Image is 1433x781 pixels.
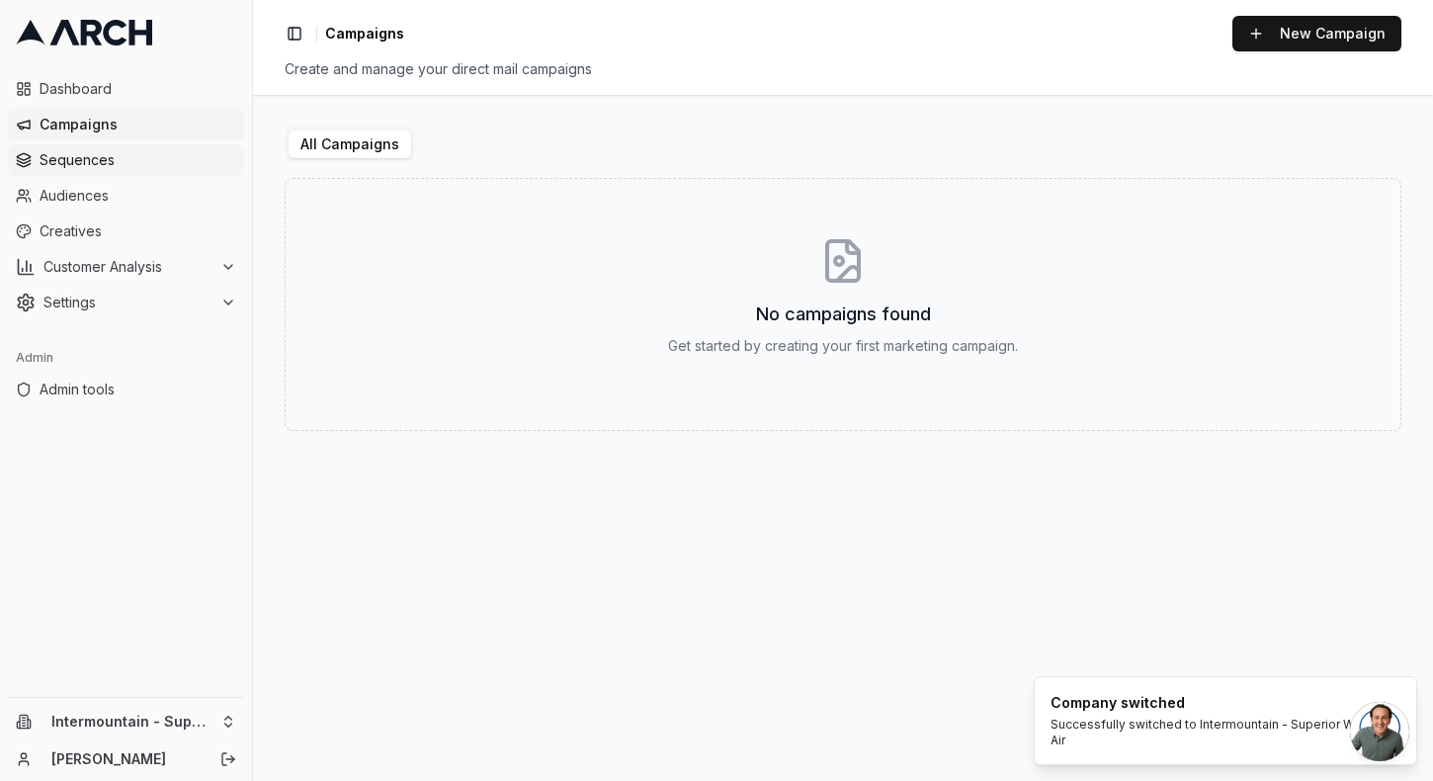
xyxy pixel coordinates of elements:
span: Settings [43,293,212,312]
div: Admin [8,342,244,374]
a: Sequences [8,144,244,176]
a: Campaigns [8,109,244,140]
div: Company switched [1051,693,1392,713]
button: Log out [214,745,242,773]
span: Customer Analysis [43,257,212,277]
h3: No campaigns found [756,301,931,328]
div: Create and manage your direct mail campaigns [285,59,1401,79]
a: [PERSON_NAME] [51,749,199,769]
button: Intermountain - Superior Water & Air [8,706,244,738]
button: New Campaign [1232,16,1401,51]
button: Customer Analysis [8,251,244,283]
span: Dashboard [40,79,236,99]
button: All Campaigns [289,130,411,158]
span: Campaigns [325,24,404,43]
span: Admin tools [40,380,236,399]
span: Intermountain - Superior Water & Air [51,713,212,731]
button: Settings [8,287,244,318]
span: Audiences [40,186,236,206]
span: Sequences [40,150,236,170]
span: Creatives [40,221,236,241]
a: Creatives [8,216,244,247]
a: Audiences [8,180,244,212]
a: Admin tools [8,374,244,405]
span: Campaigns [40,115,236,134]
nav: breadcrumb [325,24,404,43]
p: Get started by creating your first marketing campaign. [668,336,1018,356]
div: Successfully switched to Intermountain - Superior Water & Air [1051,717,1392,748]
a: Open chat [1350,702,1409,761]
a: Dashboard [8,73,244,105]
